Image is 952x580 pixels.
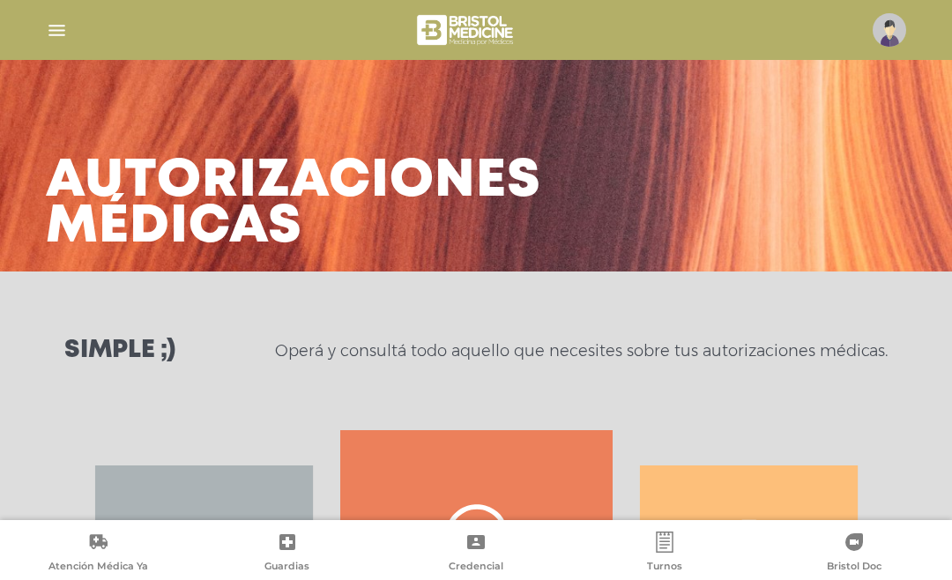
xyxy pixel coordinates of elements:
h3: Simple ;) [64,338,175,363]
img: bristol-medicine-blanco.png [414,9,519,51]
span: Bristol Doc [827,560,881,576]
span: Credencial [449,560,503,576]
img: profile-placeholder.svg [873,13,906,47]
span: Guardias [264,560,309,576]
a: Bristol Doc [760,532,948,576]
span: Atención Médica Ya [48,560,148,576]
a: Credencial [382,532,570,576]
img: Cober_menu-lines-white.svg [46,19,68,41]
a: Guardias [192,532,381,576]
a: Turnos [570,532,759,576]
span: Turnos [647,560,682,576]
a: Atención Médica Ya [4,532,192,576]
h3: Autorizaciones médicas [46,159,541,250]
p: Operá y consultá todo aquello que necesites sobre tus autorizaciones médicas. [275,340,888,361]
